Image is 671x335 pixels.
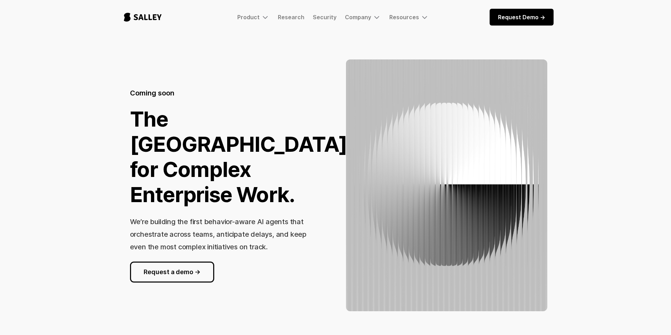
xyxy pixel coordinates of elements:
[389,14,419,21] div: Resources
[389,13,429,21] div: Resources
[130,88,174,98] h5: Coming soon
[237,13,269,21] div: Product
[117,6,168,29] a: home
[130,106,348,207] h1: The [GEOGRAPHIC_DATA] for Complex Enterprise Work.
[130,218,306,251] h3: We’re building the first behavior-aware AI agents that orchestrate across teams, anticipate delay...
[130,262,214,283] a: Request a demo ->
[490,9,554,26] a: Request Demo ->
[278,14,304,21] a: Research
[345,13,381,21] div: Company
[345,14,371,21] div: Company
[237,14,260,21] div: Product
[313,14,337,21] a: Security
